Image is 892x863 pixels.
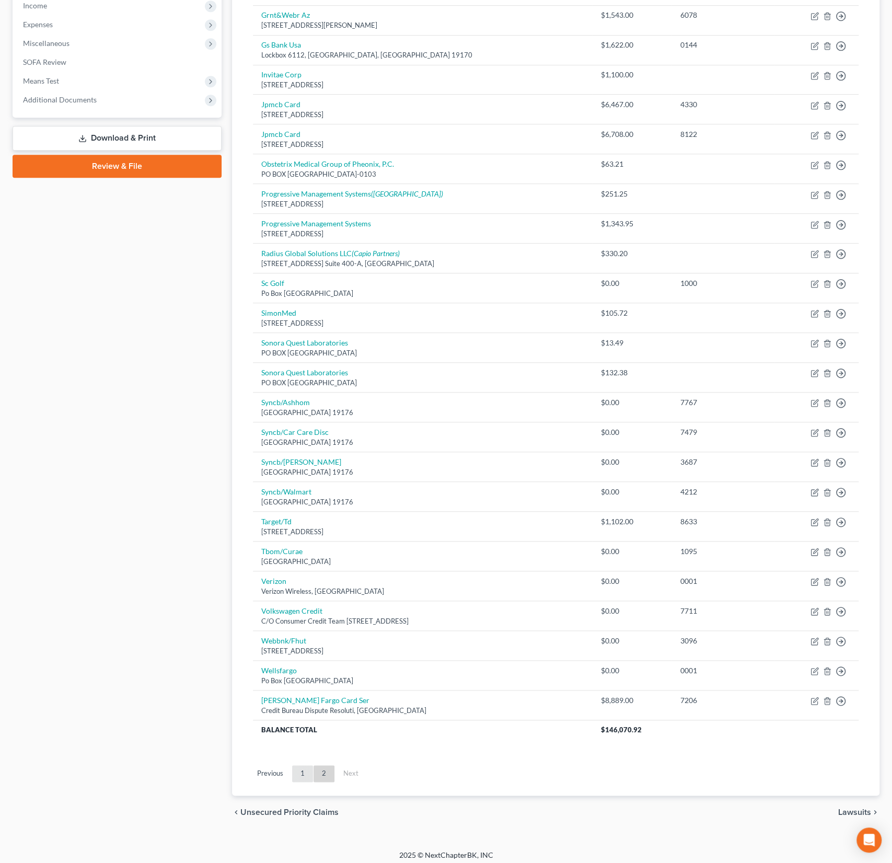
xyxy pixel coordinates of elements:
i: chevron_right [871,808,879,816]
div: PO BOX [GEOGRAPHIC_DATA]-0103 [261,169,584,179]
a: Sonora Quest Laboratories [261,368,348,377]
div: $6,467.00 [600,99,663,110]
div: $0.00 [600,665,663,676]
a: Syncb/[PERSON_NAME] [261,457,341,466]
div: Po Box [GEOGRAPHIC_DATA] [261,289,584,298]
div: [STREET_ADDRESS] Suite 400-A, [GEOGRAPHIC_DATA] [261,259,584,269]
div: Open Intercom Messenger [856,827,882,853]
a: Tbom/Curae [261,547,303,556]
a: Volkswagen Credit [261,606,322,615]
div: 3687 [680,457,766,467]
div: 1095 [680,546,766,557]
span: SOFA Review [23,57,66,66]
div: $1,100.00 [600,70,663,80]
div: [STREET_ADDRESS] [261,199,584,209]
div: [GEOGRAPHIC_DATA] 19176 [261,467,584,477]
div: 8633 [680,516,766,527]
div: [STREET_ADDRESS] [261,527,584,537]
div: [STREET_ADDRESS] [261,80,584,90]
a: Verizon [261,577,286,585]
span: Means Test [23,76,59,85]
div: $0.00 [600,457,663,467]
div: [STREET_ADDRESS] [261,110,584,120]
div: 1000 [680,278,766,289]
div: 7711 [680,606,766,616]
div: $0.00 [600,427,663,438]
div: 0001 [680,665,766,676]
div: [GEOGRAPHIC_DATA] 19176 [261,408,584,418]
div: [STREET_ADDRESS] [261,229,584,239]
div: 6078 [680,10,766,20]
a: Sonora Quest Laboratories [261,338,348,347]
a: SOFA Review [15,53,222,72]
a: Download & Print [13,126,222,151]
a: SimonMed [261,308,296,317]
a: Radius Global Solutions LLC(Capio Partners) [261,249,400,258]
div: Verizon Wireless, [GEOGRAPHIC_DATA] [261,586,584,596]
div: [STREET_ADDRESS] [261,318,584,328]
div: [STREET_ADDRESS][PERSON_NAME] [261,20,584,30]
div: 7767 [680,397,766,408]
a: Jpmcb Card [261,130,300,139]
div: [STREET_ADDRESS] [261,140,584,149]
div: $0.00 [600,576,663,586]
th: Balance Total [253,720,593,739]
a: Jpmcb Card [261,100,300,109]
i: chevron_left [232,808,240,816]
div: C/O Consumer Credit Team [STREET_ADDRESS] [261,616,584,626]
div: 4212 [680,487,766,497]
div: $105.72 [600,308,663,318]
a: Grnt&Webr Az [261,10,310,19]
div: $1,102.00 [600,516,663,527]
div: $8,889.00 [600,695,663,706]
a: Target/Td [261,517,292,526]
a: [PERSON_NAME] Fargo Card Ser [261,696,369,705]
a: Syncb/Ashhom [261,398,310,407]
div: $1,343.95 [600,218,663,229]
span: Additional Documents [23,95,97,104]
div: 7206 [680,695,766,706]
div: $63.21 [600,159,663,169]
div: Credit Bureau Dispute Resoluti, [GEOGRAPHIC_DATA] [261,706,584,716]
a: Obstetrix Medical Group of Pheonix, P.C. [261,159,394,168]
div: PO BOX [GEOGRAPHIC_DATA] [261,348,584,358]
div: $330.20 [600,248,663,259]
span: Unsecured Priority Claims [240,808,339,816]
div: $0.00 [600,487,663,497]
div: $0.00 [600,278,663,289]
div: $6,708.00 [600,129,663,140]
a: Progressive Management Systems([GEOGRAPHIC_DATA]) [261,189,443,198]
div: $13.49 [600,338,663,348]
div: Lockbox 6112, [GEOGRAPHIC_DATA], [GEOGRAPHIC_DATA] 19170 [261,50,584,60]
span: $146,070.92 [600,726,641,734]
a: Syncb/Car Care Disc [261,428,329,436]
div: $0.00 [600,636,663,646]
div: 0144 [680,40,766,50]
div: 7479 [680,427,766,438]
div: $1,622.00 [600,40,663,50]
div: 4330 [680,99,766,110]
a: 2 [314,765,334,782]
div: $132.38 [600,367,663,378]
a: Previous [249,765,292,782]
div: [GEOGRAPHIC_DATA] 19176 [261,497,584,507]
a: Webbnk/Fhut [261,636,306,645]
div: $0.00 [600,397,663,408]
button: Lawsuits chevron_right [838,808,879,816]
div: [GEOGRAPHIC_DATA] [261,557,584,567]
a: Progressive Management Systems [261,219,371,228]
a: Invitae Corp [261,70,302,79]
a: Wellsfargo [261,666,297,675]
i: (Capio Partners) [352,249,400,258]
div: $0.00 [600,546,663,557]
div: $1,543.00 [600,10,663,20]
div: 8122 [680,129,766,140]
div: [STREET_ADDRESS] [261,646,584,656]
a: Syncb/Walmart [261,487,311,496]
span: Expenses [23,20,53,29]
button: chevron_left Unsecured Priority Claims [232,808,339,816]
a: Review & File [13,155,222,178]
a: Gs Bank Usa [261,40,301,49]
a: Sc Golf [261,279,284,287]
div: [GEOGRAPHIC_DATA] 19176 [261,438,584,447]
